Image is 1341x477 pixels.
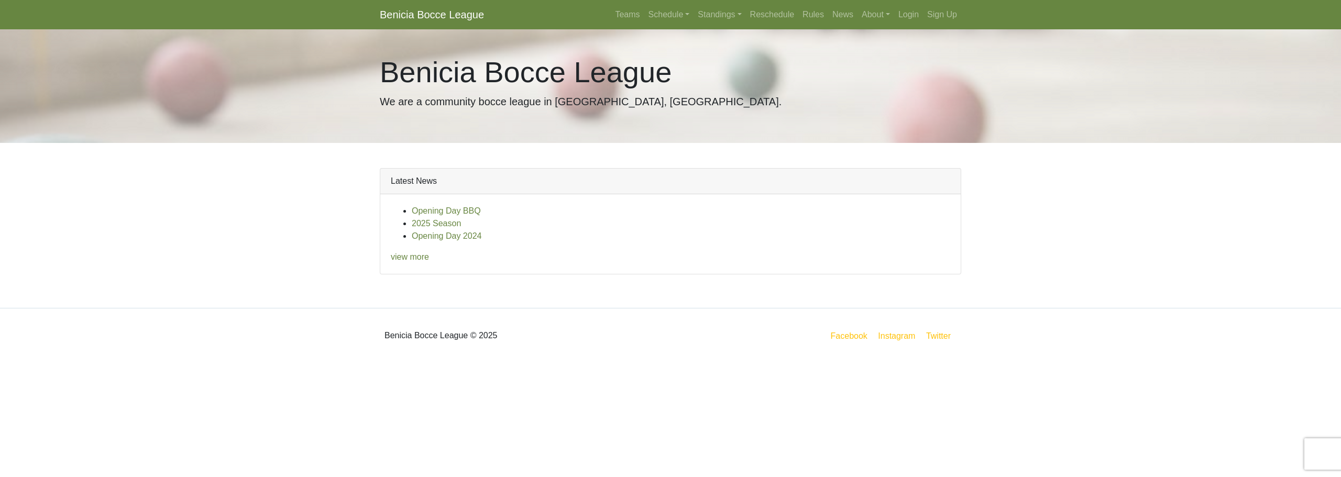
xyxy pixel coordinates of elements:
[372,317,670,354] div: Benicia Bocce League © 2025
[611,4,644,25] a: Teams
[858,4,894,25] a: About
[380,169,961,194] div: Latest News
[923,4,961,25] a: Sign Up
[798,4,828,25] a: Rules
[380,54,961,90] h1: Benicia Bocce League
[380,4,484,25] a: Benicia Bocce League
[894,4,923,25] a: Login
[412,231,481,240] a: Opening Day 2024
[924,329,959,342] a: Twitter
[828,4,858,25] a: News
[694,4,745,25] a: Standings
[876,329,917,342] a: Instagram
[412,219,461,228] a: 2025 Season
[829,329,870,342] a: Facebook
[746,4,799,25] a: Reschedule
[412,206,481,215] a: Opening Day BBQ
[380,94,961,109] p: We are a community bocce league in [GEOGRAPHIC_DATA], [GEOGRAPHIC_DATA].
[644,4,694,25] a: Schedule
[391,252,429,261] a: view more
